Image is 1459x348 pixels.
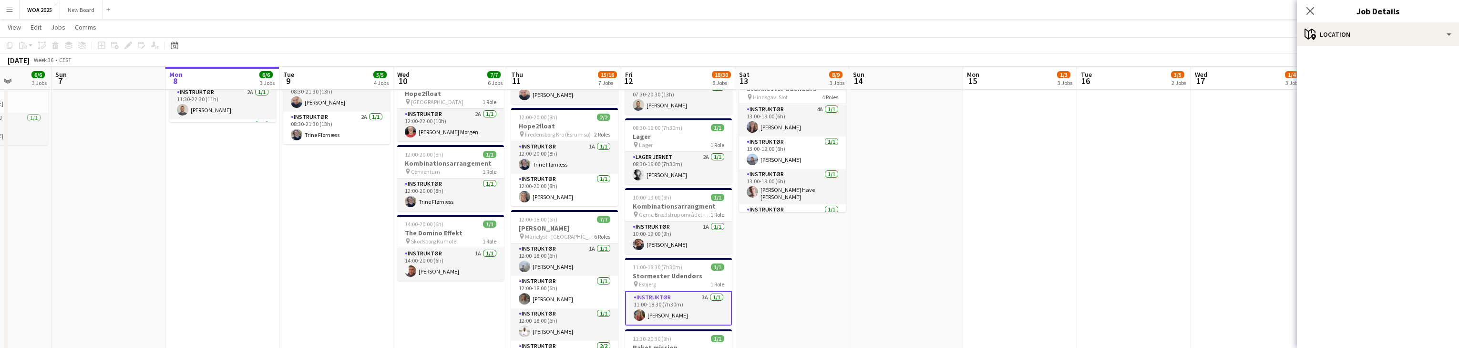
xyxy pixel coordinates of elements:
app-card-role: Instruktør1/112:00-20:00 (8h)Trine Flørnæss [397,179,504,211]
app-job-card: 12:00-20:00 (8h)2/2Hope2float Fredensborg Kro (Esrum sø)2 RolesInstruktør1A1/112:00-20:00 (8h)Tri... [511,108,618,206]
a: View [4,21,25,33]
span: Tue [283,70,294,79]
span: 17 [1193,75,1207,86]
span: Gerne Brædstrup området - [GEOGRAPHIC_DATA] [639,211,710,218]
div: 3 Jobs [830,79,844,86]
span: 15 [966,75,979,86]
span: 1/4 [1285,71,1298,78]
app-card-role: Lager Jernet2A1/108:30-16:00 (7h30m)[PERSON_NAME] [625,152,732,184]
div: 6 Jobs [488,79,503,86]
span: 8 [168,75,183,86]
span: Hindsgavl Slot [753,94,788,101]
app-card-role: Instruktør1A1/110:00-19:00 (9h)[PERSON_NAME] [625,221,732,254]
div: [DATE] [8,55,30,65]
span: View [8,23,21,32]
div: Location [1297,23,1459,46]
span: 18/30 [712,71,731,78]
span: 3/5 [1171,71,1184,78]
app-job-card: 12:00-20:00 (8h)1/1Kombinationsarrangement Conventum1 RoleInstruktør1/112:00-20:00 (8h)Trine Flør... [397,145,504,211]
app-card-role: Instruktør1A1/112:00-20:00 (8h)Trine Flørnæss [511,141,618,174]
span: 1/1 [711,194,724,201]
span: 1/3 [1057,71,1070,78]
div: 3 Jobs [260,79,275,86]
span: Jobs [51,23,65,32]
div: 3 Jobs [1058,79,1072,86]
span: 14:00-20:00 (6h) [405,221,443,228]
app-job-card: 10:00-19:00 (9h)1/1Kombinationsarrangment Gerne Brædstrup området - [GEOGRAPHIC_DATA]1 RoleInstru... [625,188,732,254]
app-card-role: Instruktør1A1/112:00-18:00 (6h)[PERSON_NAME] [511,243,618,276]
app-card-role: Instruktør4A1/113:00-19:00 (6h)[PERSON_NAME] [739,104,846,137]
span: 12:00-20:00 (8h) [519,114,557,121]
span: 7/7 [597,216,610,223]
span: 15/16 [598,71,617,78]
span: 4 Roles [822,94,838,101]
div: 7 Jobs [598,79,616,86]
span: Week 36 [31,56,55,63]
span: 1 Role [483,168,496,175]
a: Jobs [47,21,69,33]
h3: Job Details [1297,5,1459,17]
h3: Hope2float [511,122,618,130]
app-card-role: Instruktør3A1/111:00-18:30 (7h30m)[PERSON_NAME] [625,291,732,326]
h3: The Domino Effekt [397,229,504,237]
app-card-role: Instruktør2A1/112:00-22:00 (10h)[PERSON_NAME] Morgen [397,109,504,141]
span: 1/1 [711,124,724,131]
span: 10 [396,75,410,86]
span: 12:00-20:00 (8h) [405,151,443,158]
span: 9 [282,75,294,86]
span: 1/1 [711,335,724,342]
div: 3 Jobs [32,79,47,86]
h3: Hope2float [397,89,504,98]
span: 8/9 [829,71,843,78]
span: 08:30-16:00 (7h30m) [633,124,682,131]
span: [GEOGRAPHIC_DATA] [411,98,463,105]
h3: Stormester Udendørs [625,272,732,280]
app-job-card: 11:00-18:30 (7h30m)1/1Stormester Udendørs Esbjerg1 RoleInstruktør3A1/111:00-18:30 (7h30m)[PERSON_... [625,258,732,326]
app-card-role: Instruktør1/112:00-18:00 (6h)[PERSON_NAME] [511,276,618,308]
span: 5/5 [373,71,387,78]
app-job-card: 14:00-20:00 (6h)1/1The Domino Effekt Skodsborg Kurhotel1 RoleInstruktør1A1/114:00-20:00 (6h)[PERS... [397,215,504,281]
span: 1 Role [483,98,496,105]
span: 6/6 [31,71,45,78]
div: 4 Jobs [374,79,389,86]
span: Mon [967,70,979,79]
h3: Lager [625,132,732,141]
span: 2/2 [597,114,610,121]
span: 1/1 [483,151,496,158]
button: New Board [60,0,103,19]
span: 2 Roles [594,131,610,138]
app-job-card: 12:00-22:00 (10h)1/1Hope2float [GEOGRAPHIC_DATA]1 RoleInstruktør2A1/112:00-22:00 (10h)[PERSON_NAM... [397,75,504,141]
span: Comms [75,23,96,32]
span: Wed [397,70,410,79]
span: 12:00-18:00 (6h) [519,216,557,223]
span: 1/1 [483,221,496,228]
app-job-card: 13:00-19:00 (6h)4/4Stormester Udendørs Hindsgavl Slot4 RolesInstruktør4A1/113:00-19:00 (6h)[PERSO... [739,71,846,212]
span: Wed [1195,70,1207,79]
app-job-card: 08:30-21:30 (13h)2/2Kombinationsarrangement [GEOGRAPHIC_DATA]2 RolesInstruktør3A1/108:30-21:30 (1... [283,46,390,144]
span: Fredensborg Kro (Esrum sø) [525,131,591,138]
a: Edit [27,21,45,33]
app-card-role: Instruktør2A1/111:30-22:30 (11h)[PERSON_NAME] [169,87,276,119]
span: 11:00-18:30 (7h30m) [633,264,682,271]
span: 1/1 [711,264,724,271]
app-card-role: Instruktør1/112:00-18:00 (6h)[PERSON_NAME] [511,308,618,341]
app-card-role: Instruktør3A1/108:30-21:30 (13h)[PERSON_NAME] [283,79,390,112]
app-card-role: Instruktør2A1/108:30-21:30 (13h)Trine Flørnæss [283,112,390,144]
span: Edit [31,23,41,32]
span: 13 [738,75,750,86]
span: Sun [55,70,67,79]
app-card-role: Instruktør1/1 [739,204,846,237]
span: 10:00-19:00 (9h) [633,194,671,201]
span: 11:30-20:30 (9h) [633,335,671,342]
app-job-card: 08:30-16:00 (7h30m)1/1Lager Lager1 RoleLager Jernet2A1/108:30-16:00 (7h30m)[PERSON_NAME] [625,118,732,184]
app-card-role: Instruktør1/113:00-19:00 (6h)[PERSON_NAME] Have [PERSON_NAME] [739,169,846,204]
div: 2 Jobs [1171,79,1186,86]
div: CEST [59,56,72,63]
